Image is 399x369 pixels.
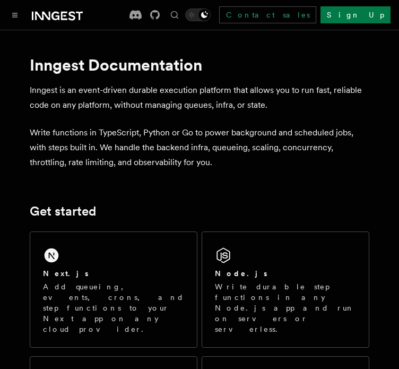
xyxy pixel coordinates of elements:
[30,125,369,170] p: Write functions in TypeScript, Python or Go to power background and scheduled jobs, with steps bu...
[43,281,184,334] p: Add queueing, events, crons, and step functions to your Next app on any cloud provider.
[215,281,356,334] p: Write durable step functions in any Node.js app and run on servers or serverless.
[219,6,316,23] a: Contact sales
[30,83,369,113] p: Inngest is an event-driven durable execution platform that allows you to run fast, reliable code ...
[215,268,267,279] h2: Node.js
[168,8,181,21] button: Find something...
[185,8,211,21] button: Toggle dark mode
[202,231,369,348] a: Node.jsWrite durable step functions in any Node.js app and run on servers or serverless.
[30,204,96,219] a: Get started
[8,8,21,21] button: Toggle navigation
[320,6,391,23] a: Sign Up
[43,268,89,279] h2: Next.js
[30,231,197,348] a: Next.jsAdd queueing, events, crons, and step functions to your Next app on any cloud provider.
[30,55,369,74] h1: Inngest Documentation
